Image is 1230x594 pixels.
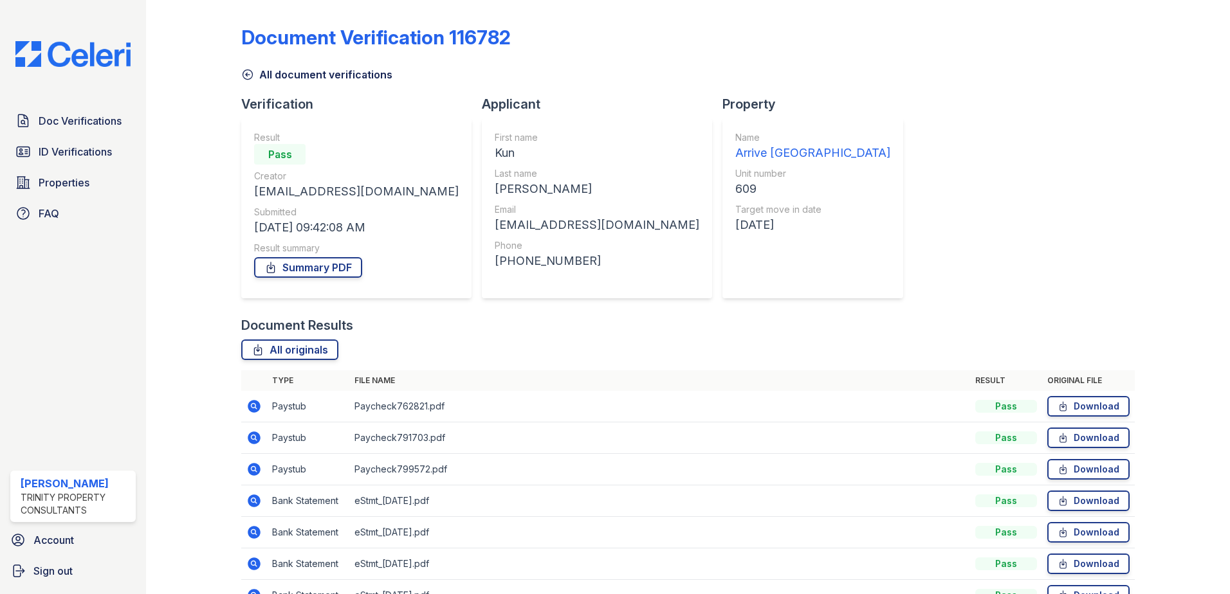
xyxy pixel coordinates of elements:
[254,144,306,165] div: Pass
[10,201,136,226] a: FAQ
[975,494,1037,507] div: Pass
[495,216,699,234] div: [EMAIL_ADDRESS][DOMAIN_NAME]
[5,558,141,584] a: Sign out
[735,216,890,234] div: [DATE]
[5,41,141,67] img: CE_Logo_Blue-a8612792a0a2168367f1c8372b55b34899dd931a85d93a1a3d3e32e68fde9ad4.png
[254,183,459,201] div: [EMAIL_ADDRESS][DOMAIN_NAME]
[349,391,970,422] td: Paycheck762821.pdf
[349,548,970,580] td: eStmt_[DATE].pdf
[975,431,1037,444] div: Pass
[254,257,362,278] a: Summary PDF
[495,252,699,270] div: [PHONE_NUMBER]
[39,144,112,159] span: ID Verifications
[975,463,1037,476] div: Pass
[349,485,970,517] td: eStmt_[DATE].pdf
[495,203,699,216] div: Email
[735,167,890,180] div: Unit number
[21,476,131,491] div: [PERSON_NAME]
[735,203,890,216] div: Target move in date
[267,370,349,391] th: Type
[1042,370,1135,391] th: Original file
[254,219,459,237] div: [DATE] 09:42:08 AM
[495,131,699,144] div: First name
[1047,428,1130,448] a: Download
[735,144,890,162] div: Arrive [GEOGRAPHIC_DATA]
[254,242,459,255] div: Result summary
[10,108,136,134] a: Doc Verifications
[33,532,74,548] span: Account
[267,548,349,580] td: Bank Statement
[722,95,913,113] div: Property
[241,67,392,82] a: All document verifications
[970,370,1042,391] th: Result
[267,517,349,548] td: Bank Statement
[21,491,131,517] div: Trinity Property Consultants
[495,144,699,162] div: Kun
[1047,491,1130,511] a: Download
[1047,522,1130,543] a: Download
[1047,459,1130,480] a: Download
[1047,396,1130,417] a: Download
[39,206,59,221] span: FAQ
[975,557,1037,570] div: Pass
[241,26,511,49] div: Document Verification 116782
[10,139,136,165] a: ID Verifications
[482,95,722,113] div: Applicant
[267,391,349,422] td: Paystub
[254,206,459,219] div: Submitted
[735,180,890,198] div: 609
[349,454,970,485] td: Paycheck799572.pdf
[349,517,970,548] td: eStmt_[DATE].pdf
[735,131,890,162] a: Name Arrive [GEOGRAPHIC_DATA]
[241,95,482,113] div: Verification
[735,131,890,144] div: Name
[267,485,349,517] td: Bank Statement
[267,454,349,485] td: Paystub
[495,239,699,252] div: Phone
[254,131,459,144] div: Result
[5,527,141,553] a: Account
[1047,553,1130,574] a: Download
[975,526,1037,539] div: Pass
[39,175,89,190] span: Properties
[495,180,699,198] div: [PERSON_NAME]
[241,339,338,360] a: All originals
[267,422,349,454] td: Paystub
[349,370,970,391] th: File name
[39,113,122,129] span: Doc Verifications
[10,170,136,195] a: Properties
[349,422,970,454] td: Paycheck791703.pdf
[975,400,1037,413] div: Pass
[495,167,699,180] div: Last name
[33,563,73,579] span: Sign out
[254,170,459,183] div: Creator
[241,316,353,334] div: Document Results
